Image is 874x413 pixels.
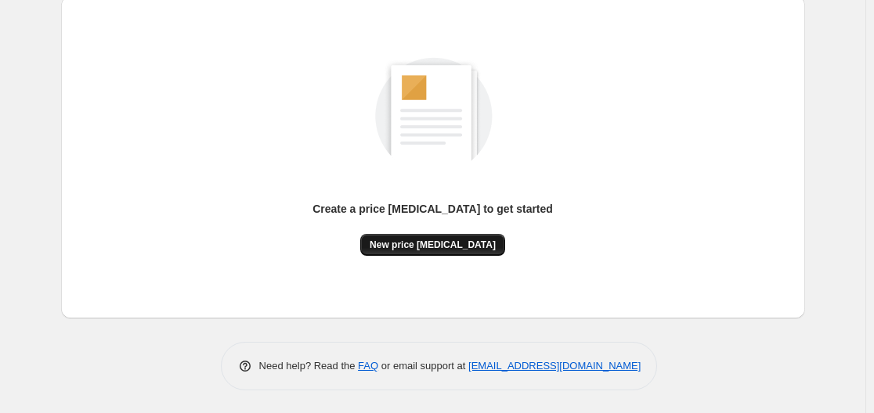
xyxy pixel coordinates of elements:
[259,360,359,372] span: Need help? Read the
[468,360,641,372] a: [EMAIL_ADDRESS][DOMAIN_NAME]
[312,201,553,217] p: Create a price [MEDICAL_DATA] to get started
[370,239,496,251] span: New price [MEDICAL_DATA]
[378,360,468,372] span: or email support at
[360,234,505,256] button: New price [MEDICAL_DATA]
[358,360,378,372] a: FAQ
